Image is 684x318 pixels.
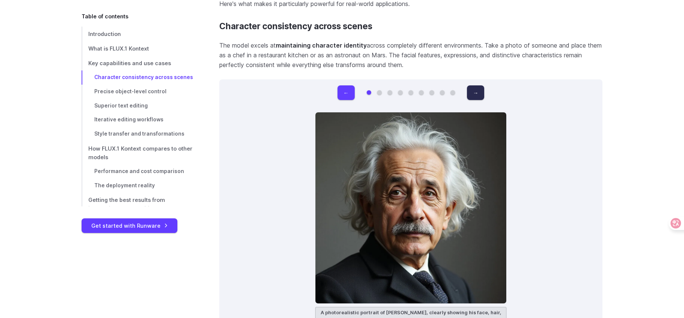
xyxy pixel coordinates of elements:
[82,85,195,99] a: Precise object-level control
[94,88,167,94] span: Precise object-level control
[94,103,148,109] span: Superior text editing
[94,182,155,188] span: The deployment reality
[367,90,371,95] button: Go to 1 of 9
[82,218,177,233] a: Get started with Runware
[398,90,403,95] button: Go to 4 of 9
[467,85,484,100] button: →
[440,90,445,95] button: Go to 8 of 9
[82,70,195,85] a: Character consistency across scenes
[82,164,195,179] a: Performance and cost comparison
[388,90,392,95] button: Go to 3 of 9
[88,197,165,212] span: Getting the best results from instruction-based editing
[276,42,367,49] strong: maintaining character identity
[419,90,424,95] button: Go to 6 of 9
[94,116,164,122] span: Iterative editing workflows
[82,193,195,216] a: Getting the best results from instruction-based editing
[94,168,184,174] span: Performance and cost comparison
[430,90,434,95] button: Go to 7 of 9
[219,21,372,31] a: Character consistency across scenes
[88,31,121,37] span: Introduction
[82,56,195,70] a: Key capabilities and use cases
[88,45,149,52] span: What is FLUX.1 Kontext
[82,12,128,21] span: Table of contents
[82,179,195,193] a: The deployment reality
[94,74,193,80] span: Character consistency across scenes
[377,90,382,95] button: Go to 2 of 9
[219,41,602,70] p: The model excels at across completely different environments. Take a photo of someone and place t...
[315,112,507,304] img: Elderly man with white, tousled hair and a mustache wearing a black suit and tie, posing for a se...
[409,90,413,95] button: Go to 5 of 9
[88,145,192,160] span: How FLUX.1 Kontext compares to other models
[338,85,355,100] button: ←
[88,60,171,66] span: Key capabilities and use cases
[451,90,455,95] button: Go to 9 of 9
[82,113,195,127] a: Iterative editing workflows
[94,131,184,137] span: Style transfer and transformations
[82,99,195,113] a: Superior text editing
[82,41,195,56] a: What is FLUX.1 Kontext
[82,127,195,141] a: Style transfer and transformations
[82,27,195,41] a: Introduction
[82,141,195,164] a: How FLUX.1 Kontext compares to other models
